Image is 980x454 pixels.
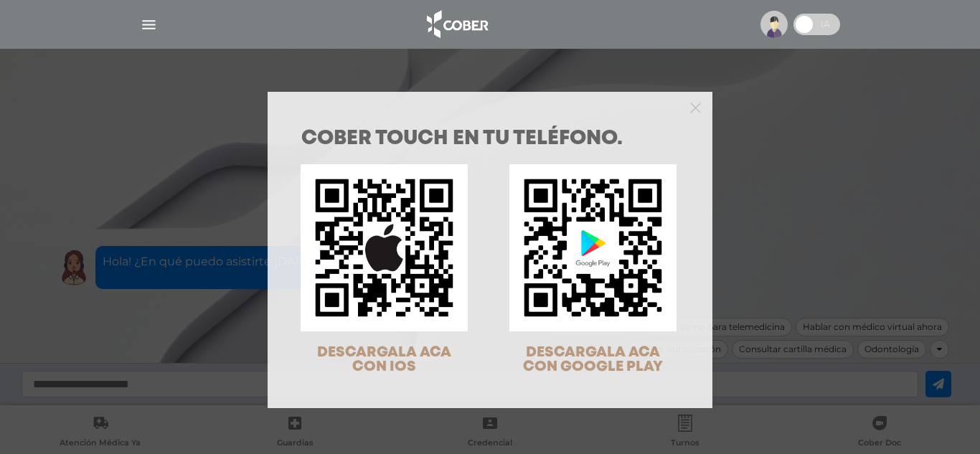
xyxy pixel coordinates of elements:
[690,100,701,113] button: Close
[523,346,663,374] span: DESCARGALA ACA CON GOOGLE PLAY
[301,129,679,149] h1: COBER TOUCH en tu teléfono.
[317,346,451,374] span: DESCARGALA ACA CON IOS
[509,164,677,331] img: qr-code
[301,164,468,331] img: qr-code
